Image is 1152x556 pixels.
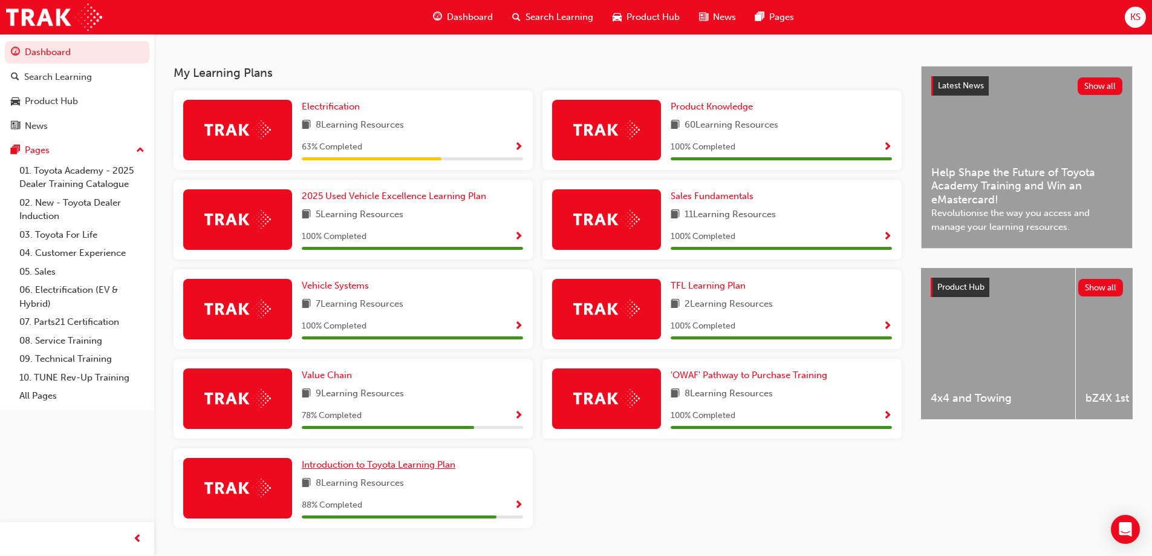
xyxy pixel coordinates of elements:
[1078,77,1123,95] button: Show all
[204,299,271,318] img: Trak
[931,278,1123,297] a: Product HubShow all
[302,368,357,382] a: Value Chain
[746,5,804,30] a: pages-iconPages
[25,119,48,133] div: News
[671,370,827,381] span: 'OWAF' Pathway to Purchase Training
[24,70,92,84] div: Search Learning
[302,280,369,291] span: Vehicle Systems
[671,208,680,223] span: book-icon
[883,232,892,243] span: Show Progress
[1078,279,1124,296] button: Show all
[671,189,758,203] a: Sales Fundamentals
[671,319,735,333] span: 100 % Completed
[573,210,640,229] img: Trak
[302,279,374,293] a: Vehicle Systems
[302,387,311,402] span: book-icon
[316,387,404,402] span: 9 Learning Resources
[769,10,794,24] span: Pages
[302,230,366,244] span: 100 % Completed
[685,387,773,402] span: 8 Learning Resources
[514,232,523,243] span: Show Progress
[15,263,149,281] a: 05. Sales
[15,194,149,226] a: 02. New - Toyota Dealer Induction
[302,319,366,333] span: 100 % Completed
[671,140,735,154] span: 100 % Completed
[15,387,149,405] a: All Pages
[25,143,50,157] div: Pages
[514,411,523,422] span: Show Progress
[5,139,149,162] button: Pages
[15,368,149,387] a: 10. TUNE Rev-Up Training
[5,115,149,137] a: News
[883,229,892,244] button: Show Progress
[689,5,746,30] a: news-iconNews
[883,140,892,155] button: Show Progress
[671,191,753,201] span: Sales Fundamentals
[316,476,404,491] span: 8 Learning Resources
[302,100,365,114] a: Electrification
[302,118,311,133] span: book-icon
[526,10,593,24] span: Search Learning
[1111,515,1140,544] div: Open Intercom Messenger
[15,281,149,313] a: 06. Electrification (EV & Hybrid)
[204,210,271,229] img: Trak
[671,101,753,112] span: Product Knowledge
[11,96,20,107] span: car-icon
[5,66,149,88] a: Search Learning
[15,226,149,244] a: 03. Toyota For Life
[671,280,746,291] span: TFL Learning Plan
[573,389,640,408] img: Trak
[685,118,778,133] span: 60 Learning Resources
[883,408,892,424] button: Show Progress
[883,319,892,334] button: Show Progress
[938,80,984,91] span: Latest News
[883,142,892,153] span: Show Progress
[204,389,271,408] img: Trak
[931,76,1122,96] a: Latest NewsShow all
[514,408,523,424] button: Show Progress
[573,299,640,318] img: Trak
[423,5,503,30] a: guage-iconDashboard
[514,321,523,332] span: Show Progress
[302,458,460,472] a: Introduction to Toyota Learning Plan
[931,206,1122,234] span: Revolutionise the way you access and manage your learning resources.
[15,350,149,368] a: 09. Technical Training
[302,459,455,470] span: Introduction to Toyota Learning Plan
[503,5,603,30] a: search-iconSearch Learning
[447,10,493,24] span: Dashboard
[302,140,362,154] span: 63 % Completed
[931,166,1122,207] span: Help Shape the Future of Toyota Academy Training and Win an eMastercard!
[11,121,20,132] span: news-icon
[671,387,680,402] span: book-icon
[671,118,680,133] span: book-icon
[699,10,708,25] span: news-icon
[5,90,149,113] a: Product Hub
[626,10,680,24] span: Product Hub
[573,120,640,139] img: Trak
[671,297,680,312] span: book-icon
[204,120,271,139] img: Trak
[15,162,149,194] a: 01. Toyota Academy - 2025 Dealer Training Catalogue
[671,279,750,293] a: TFL Learning Plan
[1130,10,1141,24] span: KS
[15,313,149,332] a: 07. Parts21 Certification
[685,208,776,223] span: 11 Learning Resources
[11,145,20,156] span: pages-icon
[5,41,149,64] a: Dashboard
[15,244,149,263] a: 04. Customer Experience
[1125,7,1146,28] button: KS
[302,208,311,223] span: book-icon
[514,319,523,334] button: Show Progress
[316,118,404,133] span: 8 Learning Resources
[671,230,735,244] span: 100 % Completed
[302,409,362,423] span: 78 % Completed
[937,282,984,292] span: Product Hub
[316,208,403,223] span: 5 Learning Resources
[755,10,764,25] span: pages-icon
[11,47,20,58] span: guage-icon
[514,142,523,153] span: Show Progress
[713,10,736,24] span: News
[302,189,491,203] a: 2025 Used Vehicle Excellence Learning Plan
[133,532,142,547] span: prev-icon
